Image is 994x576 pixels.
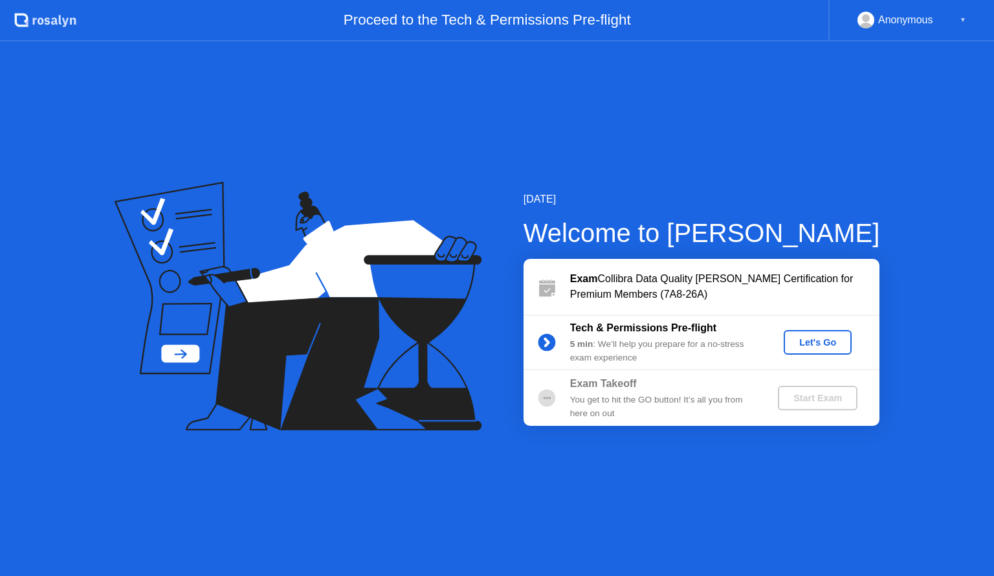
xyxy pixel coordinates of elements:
div: ▼ [960,12,966,28]
div: You get to hit the GO button! It’s all you from here on out [570,393,757,420]
b: 5 min [570,339,593,349]
div: Welcome to [PERSON_NAME] [524,214,880,252]
button: Let's Go [784,330,852,355]
div: Anonymous [878,12,933,28]
div: Let's Go [789,337,846,348]
b: Exam [570,273,598,284]
button: Start Exam [778,386,857,410]
div: Start Exam [783,393,852,403]
b: Exam Takeoff [570,378,637,389]
b: Tech & Permissions Pre-flight [570,322,716,333]
div: : We’ll help you prepare for a no-stress exam experience [570,338,757,364]
div: [DATE] [524,192,880,207]
div: Collibra Data Quality [PERSON_NAME] Certification for Premium Members (7A8-26A) [570,271,879,302]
